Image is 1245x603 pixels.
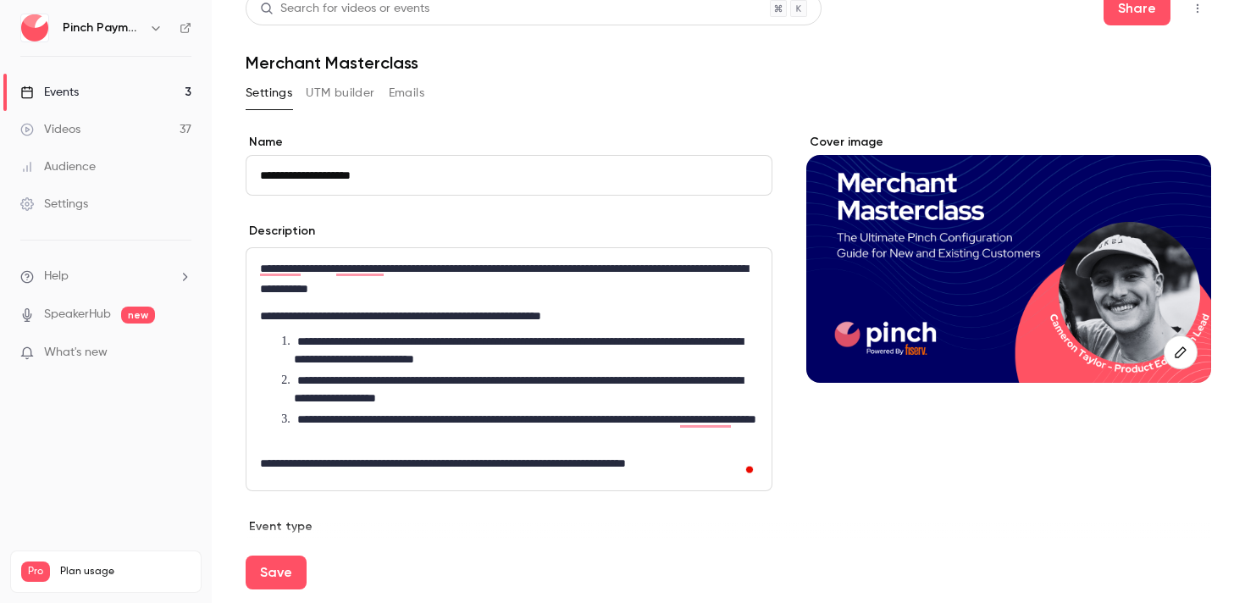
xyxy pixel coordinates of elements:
span: new [121,307,155,324]
div: To enrich screen reader interactions, please activate Accessibility in Grammarly extension settings [246,248,772,490]
button: UTM builder [306,80,374,107]
span: Plan usage [60,565,191,578]
section: description [246,247,772,491]
span: What's new [44,344,108,362]
li: help-dropdown-opener [20,268,191,285]
img: Pinch Payments [21,14,48,41]
button: Settings [246,80,292,107]
div: Events [20,84,79,101]
div: Settings [20,196,88,213]
a: SpeakerHub [44,306,111,324]
label: Description [246,223,315,240]
div: Audience [20,158,96,175]
span: Pro [21,562,50,582]
button: Emails [389,80,424,107]
span: Help [44,268,69,285]
p: Event type [246,518,772,535]
div: Videos [20,121,80,138]
h6: Pinch Payments [63,19,142,36]
iframe: Noticeable Trigger [171,346,191,361]
label: Name [246,134,772,151]
button: Save [246,556,307,589]
div: editor [246,248,772,490]
h1: Merchant Masterclass [246,53,1211,73]
label: Cover image [806,134,1211,151]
